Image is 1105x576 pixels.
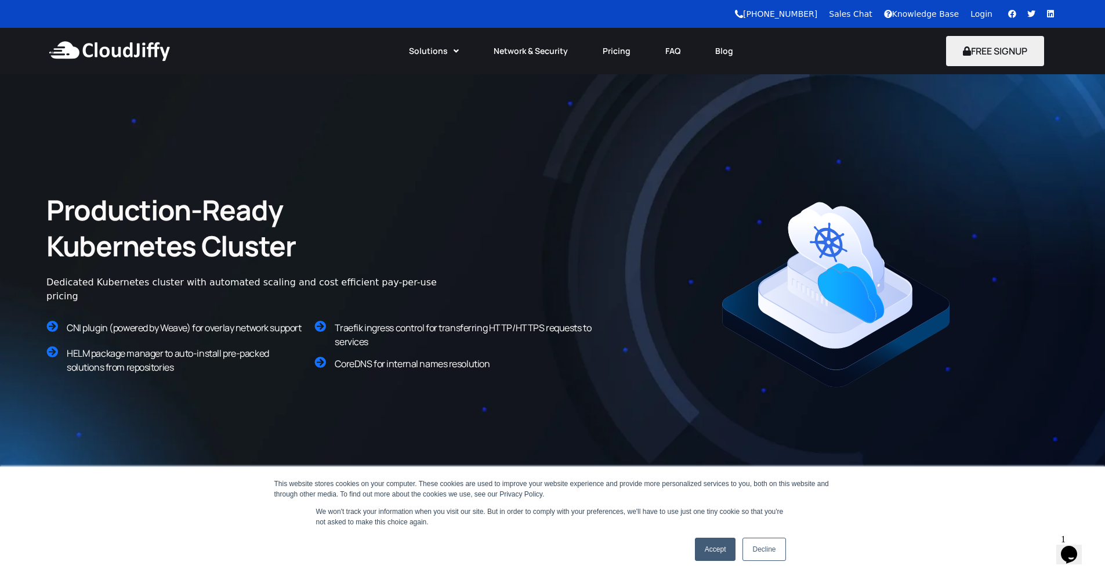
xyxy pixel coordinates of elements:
[67,347,269,374] span: HELM package manager to auto-install pre-packed solutions from repositories
[274,479,831,499] div: This website stores cookies on your computer. These cookies are used to improve your website expe...
[67,321,301,334] span: CNI plugin (powered by Weave) for overlay network support
[946,45,1044,57] a: FREE SIGNUP
[946,36,1044,66] button: FREE SIGNUP
[829,9,872,19] a: Sales Chat
[695,538,736,561] a: Accept
[720,200,952,389] img: kubernetes-01.svg
[884,9,959,19] a: Knowledge Base
[585,38,648,64] a: Pricing
[476,38,585,64] a: Network & Security
[648,38,698,64] a: FAQ
[392,38,476,64] a: Solutions
[46,276,452,303] div: Dedicated Kubernetes cluster with automated scaling and cost efficient pay-per-use pricing
[335,321,591,348] span: Traefik ingress control for transferring HTTP/HTTPS requests to services
[316,506,789,527] p: We won't track your information when you visit our site. But in order to comply with your prefere...
[698,38,751,64] a: Blog
[742,538,785,561] a: Decline
[46,192,394,265] h2: Production-Ready Kubernetes Cluster
[335,357,490,370] span: CoreDNS for internal names resolution
[735,9,817,19] a: [PHONE_NUMBER]
[1056,530,1093,564] iframe: chat widget
[970,9,992,19] a: Login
